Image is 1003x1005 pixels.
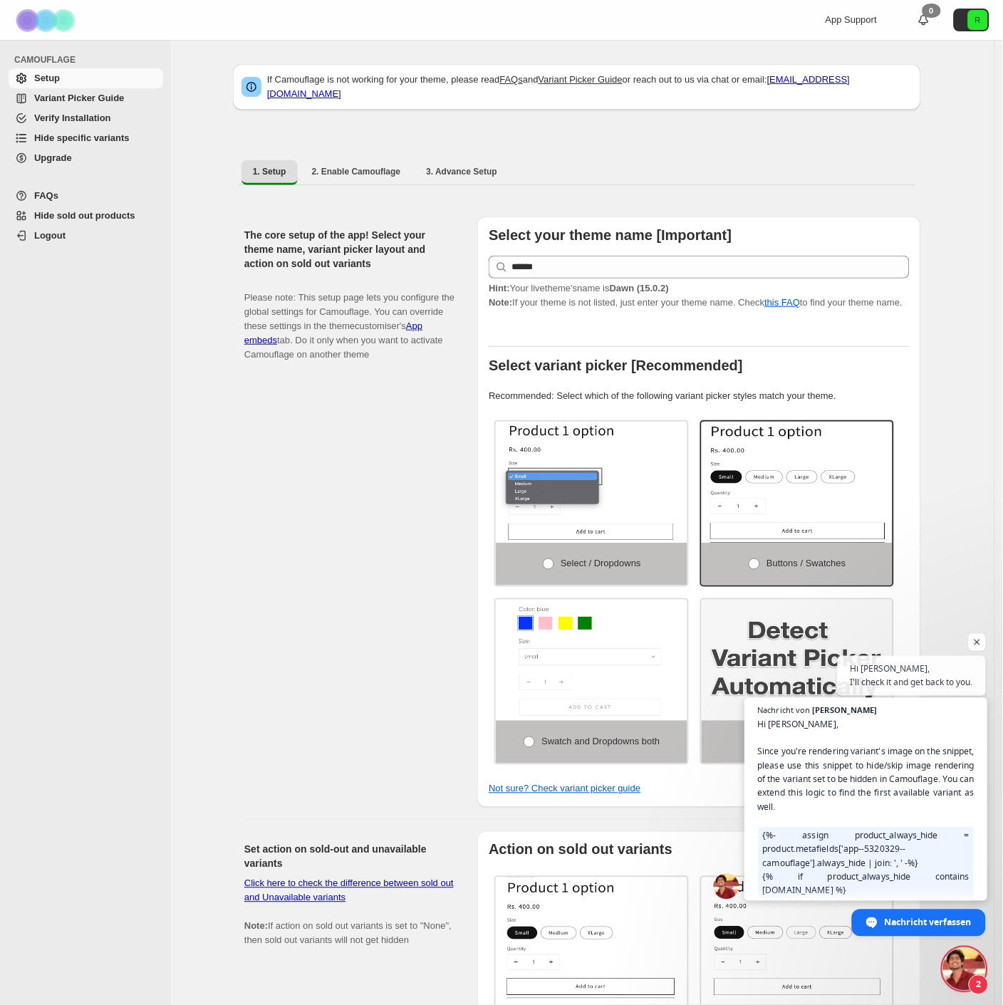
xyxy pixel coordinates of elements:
[34,73,60,83] span: Setup
[244,276,454,362] p: Please note: This setup page lets you configure the global settings for Camouflage. You can overr...
[702,878,893,999] img: Strike-through
[539,74,623,85] a: Variant Picker Guide
[34,113,111,123] span: Verify Installation
[917,13,931,27] a: 0
[758,717,975,954] span: Hi [PERSON_NAME], Since you're rendering variant's image on the snippet, please use this snippet ...
[496,422,687,543] img: Select / Dropdowns
[9,108,163,128] a: Verify Installation
[9,226,163,246] a: Logout
[943,948,986,991] div: Chat öffnen
[489,281,910,310] p: If your theme is not listed, just enter your theme name. Check to find your theme name.
[34,210,135,221] span: Hide sold out products
[34,230,66,241] span: Logout
[496,878,687,999] img: Hide
[489,389,910,403] p: Recommended: Select which of the following variant picker styles match your theme.
[244,878,454,903] a: Click here to check the difference between sold out and Unavailable variants
[758,706,811,714] span: Nachricht von
[244,843,454,871] h2: Set action on sold-out and unavailable variants
[496,600,687,721] img: Swatch and Dropdowns both
[9,186,163,206] a: FAQs
[923,4,941,18] div: 0
[489,283,669,293] span: Your live theme's name is
[541,736,660,747] span: Swatch and Dropdowns both
[9,206,163,226] a: Hide sold out products
[244,878,454,946] span: If action on sold out variants is set to "None", then sold out variants will not get hidden
[312,166,401,177] span: 2. Enable Camouflage
[34,93,124,103] span: Variant Picker Guide
[969,975,989,995] span: 2
[34,190,58,201] span: FAQs
[610,283,669,293] strong: Dawn (15.0.2)
[489,227,732,243] b: Select your theme name [Important]
[766,558,846,569] span: Buttons / Swatches
[765,297,801,308] a: this FAQ
[489,297,512,308] strong: Note:
[34,132,130,143] span: Hide specific variants
[851,662,973,689] span: Hi [PERSON_NAME], I'll check it and get back to you.
[500,74,524,85] a: FAQs
[489,283,510,293] strong: Hint:
[826,14,877,25] span: App Support
[244,228,454,271] h2: The core setup of the app! Select your theme name, variant picker layout and action on sold out v...
[813,706,878,714] span: [PERSON_NAME]
[14,54,164,66] span: CAMOUFLAGE
[426,166,497,177] span: 3. Advance Setup
[968,10,988,30] span: Avatar with initials R
[253,166,286,177] span: 1. Setup
[954,9,989,31] button: Avatar with initials R
[489,842,672,858] b: Action on sold out variants
[9,68,163,88] a: Setup
[9,128,163,148] a: Hide specific variants
[561,558,641,569] span: Select / Dropdowns
[244,921,268,932] b: Note:
[885,910,972,935] span: Nachricht verfassen
[11,1,83,40] img: Camouflage
[267,73,913,101] p: If Camouflage is not working for your theme, please read and or reach out to us via chat or email:
[975,16,981,24] text: R
[489,358,743,373] b: Select variant picker [Recommended]
[702,422,893,543] img: Buttons / Swatches
[702,600,893,721] img: Detect Automatically
[9,148,163,168] a: Upgrade
[9,88,163,108] a: Variant Picker Guide
[489,783,640,794] a: Not sure? Check variant picker guide
[34,152,72,163] span: Upgrade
